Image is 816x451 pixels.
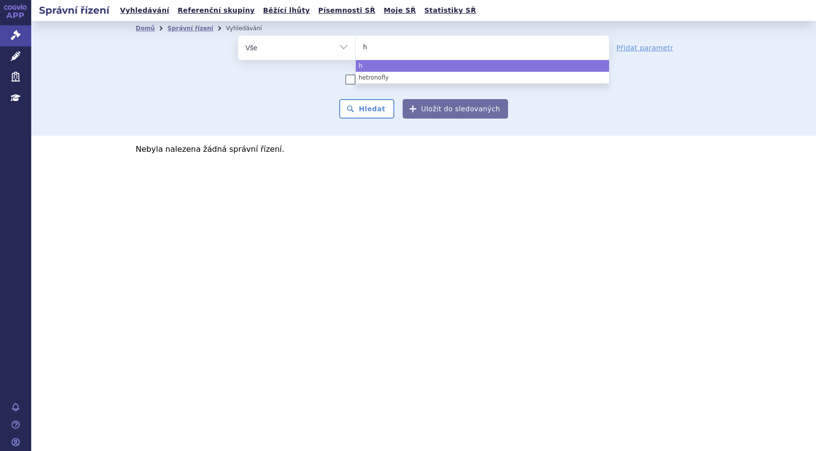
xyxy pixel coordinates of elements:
[356,72,609,83] li: hetronofly
[136,25,155,32] a: Domů
[315,4,378,17] a: Písemnosti SŘ
[167,25,213,32] a: Správní řízení
[346,75,502,84] label: Zahrnout [DEMOGRAPHIC_DATA] přípravky
[31,3,117,17] h2: Správní řízení
[616,43,673,53] a: Přidat parametr
[356,60,609,72] li: h
[260,4,313,17] a: Běžící lhůty
[117,4,172,17] a: Vyhledávání
[339,99,394,119] button: Hledat
[136,145,712,153] p: Nebyla nalezena žádná správní řízení.
[403,99,508,119] button: Uložit do sledovaných
[175,4,258,17] a: Referenční skupiny
[226,21,275,36] li: Vyhledávání
[381,4,419,17] a: Moje SŘ
[421,4,479,17] a: Statistiky SŘ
